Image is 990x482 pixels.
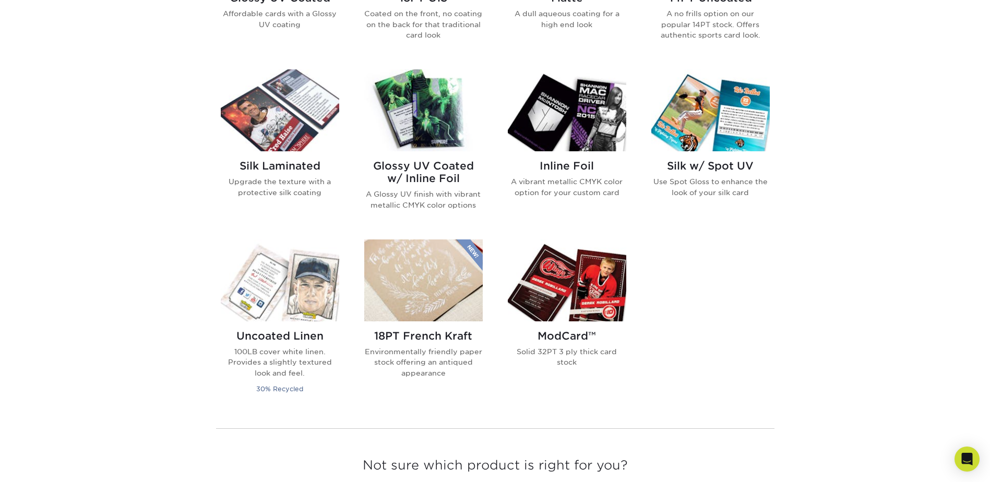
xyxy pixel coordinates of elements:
[256,385,303,393] small: 30% Recycled
[508,346,626,368] p: Solid 32PT 3 ply thick card stock
[221,239,339,321] img: Uncoated Linen Trading Cards
[221,176,339,198] p: Upgrade the texture with a protective silk coating
[221,69,339,151] img: Silk Laminated Trading Cards
[651,176,770,198] p: Use Spot Gloss to enhance the look of your silk card
[364,8,483,40] p: Coated on the front, no coating on the back for that traditional card look
[221,330,339,342] h2: Uncoated Linen
[221,239,339,407] a: Uncoated Linen Trading Cards Uncoated Linen 100LB cover white linen. Provides a slightly textured...
[508,160,626,172] h2: Inline Foil
[221,69,339,227] a: Silk Laminated Trading Cards Silk Laminated Upgrade the texture with a protective silk coating
[364,346,483,378] p: Environmentally friendly paper stock offering an antiqued appearance
[651,69,770,151] img: Silk w/ Spot UV Trading Cards
[364,160,483,185] h2: Glossy UV Coated w/ Inline Foil
[508,8,626,30] p: A dull aqueous coating for a high end look
[508,239,626,321] img: ModCard™ Trading Cards
[508,69,626,227] a: Inline Foil Trading Cards Inline Foil A vibrant metallic CMYK color option for your custom card
[364,239,483,407] a: 18PT French Kraft Trading Cards 18PT French Kraft Environmentally friendly paper stock offering a...
[364,189,483,210] p: A Glossy UV finish with vibrant metallic CMYK color options
[221,346,339,378] p: 100LB cover white linen. Provides a slightly textured look and feel.
[955,447,980,472] div: Open Intercom Messenger
[364,69,483,151] img: Glossy UV Coated w/ Inline Foil Trading Cards
[508,239,626,407] a: ModCard™ Trading Cards ModCard™ Solid 32PT 3 ply thick card stock
[508,330,626,342] h2: ModCard™
[651,160,770,172] h2: Silk w/ Spot UV
[457,239,483,271] img: New Product
[364,239,483,321] img: 18PT French Kraft Trading Cards
[508,176,626,198] p: A vibrant metallic CMYK color option for your custom card
[508,69,626,151] img: Inline Foil Trading Cards
[221,8,339,30] p: Affordable cards with a Glossy UV coating
[364,69,483,227] a: Glossy UV Coated w/ Inline Foil Trading Cards Glossy UV Coated w/ Inline Foil A Glossy UV finish ...
[221,160,339,172] h2: Silk Laminated
[651,69,770,227] a: Silk w/ Spot UV Trading Cards Silk w/ Spot UV Use Spot Gloss to enhance the look of your silk card
[364,330,483,342] h2: 18PT French Kraft
[651,8,770,40] p: A no frills option on our popular 14PT stock. Offers authentic sports card look.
